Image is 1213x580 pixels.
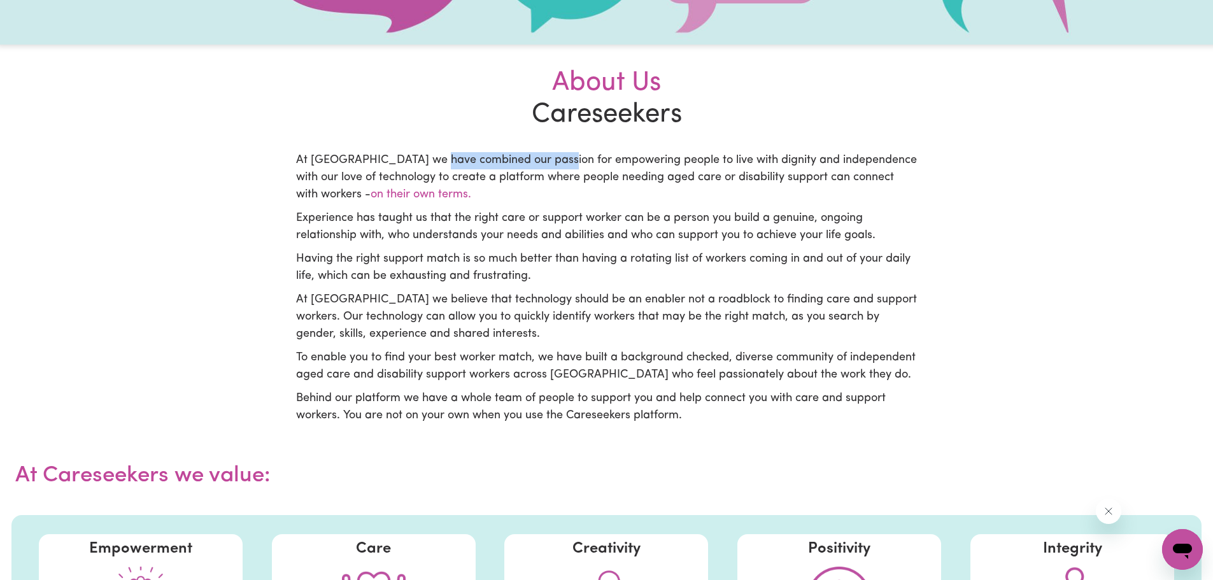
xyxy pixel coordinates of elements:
span: on their own terms. [371,189,471,201]
p: At [GEOGRAPHIC_DATA] we believe that technology should be an enabler not a roadblock to finding c... [296,292,918,343]
span: Integrity [1043,541,1102,556]
span: Need any help? [8,9,77,19]
h2: At Careseekers we value: [5,448,1208,505]
iframe: Button to launch messaging window [1162,529,1203,570]
p: To enable you to find your best worker match, we have built a background checked, diverse communi... [296,350,918,384]
span: Creativity [572,541,641,556]
h2: Careseekers [288,67,925,132]
div: About Us [296,67,918,99]
span: Care [356,541,391,556]
p: Behind our platform we have a whole team of people to support you and help connect you with care ... [296,390,918,425]
p: Having the right support match is so much better than having a rotating list of workers coming in... [296,251,918,285]
span: Empowerment [89,541,192,556]
span: Positivity [808,541,870,556]
iframe: Close message [1096,499,1121,524]
p: Experience has taught us that the right care or support worker can be a person you build a genuin... [296,210,918,244]
p: At [GEOGRAPHIC_DATA] we have combined our passion for empowering people to live with dignity and ... [296,152,918,204]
